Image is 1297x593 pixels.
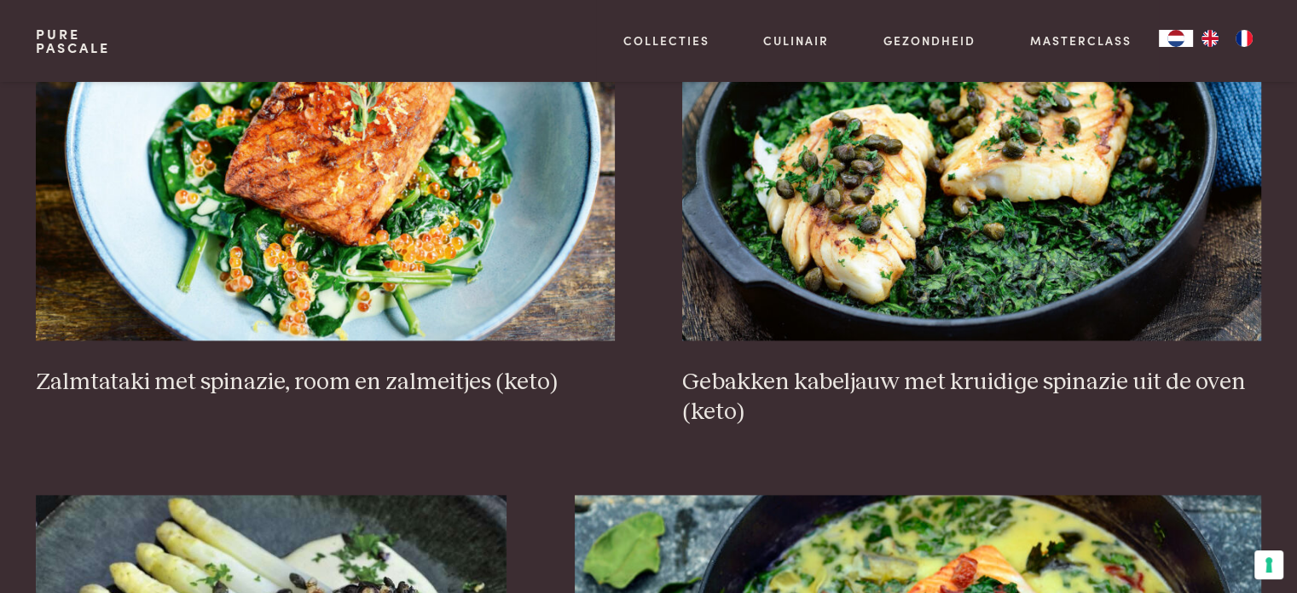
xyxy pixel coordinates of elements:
[1193,30,1261,47] ul: Language list
[682,368,1260,427] h3: Gebakken kabeljauw met kruidige spinazie uit de oven (keto)
[1159,30,1261,47] aside: Language selected: Nederlands
[883,32,976,49] a: Gezondheid
[1227,30,1261,47] a: FR
[36,368,614,398] h3: Zalmtataki met spinazie, room en zalmeitjes (keto)
[36,27,110,55] a: PurePascale
[1254,550,1283,579] button: Uw voorkeuren voor toestemming voor trackingtechnologieën
[1159,30,1193,47] a: NL
[763,32,829,49] a: Culinair
[1030,32,1132,49] a: Masterclass
[623,32,709,49] a: Collecties
[1159,30,1193,47] div: Language
[1193,30,1227,47] a: EN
